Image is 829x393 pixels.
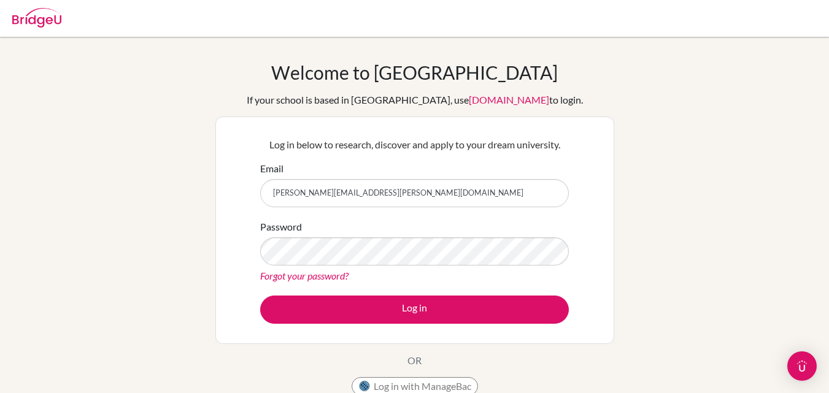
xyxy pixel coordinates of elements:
label: Password [260,219,302,234]
label: Email [260,161,283,176]
p: Log in below to research, discover and apply to your dream university. [260,137,569,152]
a: [DOMAIN_NAME] [469,94,549,105]
button: Log in [260,296,569,324]
img: Bridge-U [12,8,61,28]
a: Forgot your password? [260,270,349,281]
div: Open Intercom Messenger [787,351,817,381]
div: If your school is based in [GEOGRAPHIC_DATA], use to login. [247,93,583,107]
h1: Welcome to [GEOGRAPHIC_DATA] [271,61,558,83]
p: OR [407,353,422,368]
